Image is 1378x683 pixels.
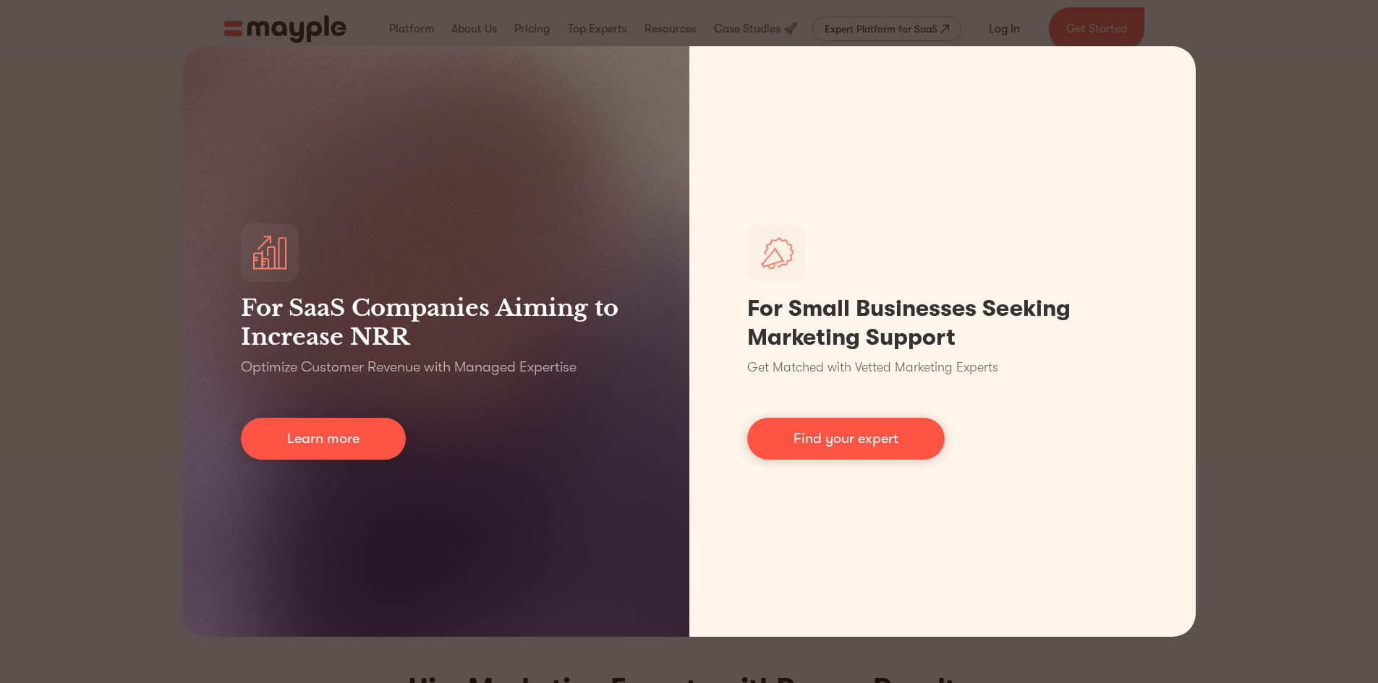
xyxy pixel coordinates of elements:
a: Learn more [241,418,406,460]
a: Find your expert [747,418,945,460]
p: Optimize Customer Revenue with Managed Expertise [241,357,577,377]
h3: For SaaS Companies Aiming to Increase NRR [241,293,631,351]
p: Get Matched with Vetted Marketing Experts [747,358,998,377]
h1: For Small Businesses Seeking Marketing Support [747,294,1138,352]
